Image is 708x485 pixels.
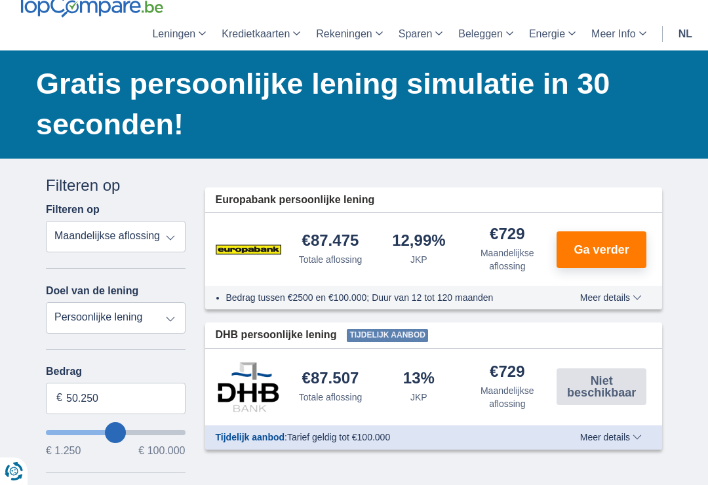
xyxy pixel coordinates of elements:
[302,233,359,250] div: €87.475
[574,244,629,256] span: Ga verder
[205,431,562,444] div: :
[521,18,583,50] a: Energie
[46,366,186,378] label: Bedrag
[490,226,524,244] div: €729
[583,18,654,50] a: Meer Info
[570,432,652,442] button: Meer details
[560,375,642,398] span: Niet beschikbaar
[580,433,642,442] span: Meer details
[308,18,390,50] a: Rekeningen
[557,368,646,405] button: Niet beschikbaar
[138,446,185,456] span: € 100.000
[144,18,214,50] a: Leningen
[56,391,62,406] span: €
[226,291,552,304] li: Bedrag tussen €2500 en €100.000; Duur van 12 tot 120 maanden
[392,233,445,250] div: 12,99%
[46,174,186,197] div: Filteren op
[216,362,281,412] img: product.pl.alt DHB Bank
[570,292,652,303] button: Meer details
[46,430,186,435] input: wantToBorrow
[36,64,662,145] h1: Gratis persoonlijke lening simulatie in 30 seconden!
[216,432,285,442] span: Tijdelijk aanbod
[46,204,100,216] label: Filteren op
[557,231,646,268] button: Ga verder
[403,370,435,388] div: 13%
[214,18,308,50] a: Kredietkaarten
[299,253,363,266] div: Totale aflossing
[299,391,363,404] div: Totale aflossing
[468,384,546,410] div: Maandelijkse aflossing
[46,446,81,456] span: € 1.250
[302,370,359,388] div: €87.507
[46,285,138,297] label: Doel van de lening
[391,18,451,50] a: Sparen
[347,329,428,342] span: Tijdelijk aanbod
[216,328,337,343] span: DHB persoonlijke lening
[410,391,427,404] div: JKP
[410,253,427,266] div: JKP
[671,18,700,50] a: nl
[287,432,390,442] span: Tarief geldig tot €100.000
[580,293,642,302] span: Meer details
[450,18,521,50] a: Beleggen
[468,246,546,273] div: Maandelijkse aflossing
[216,193,375,208] span: Europabank persoonlijke lening
[216,233,281,266] img: product.pl.alt Europabank
[490,364,524,381] div: €729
